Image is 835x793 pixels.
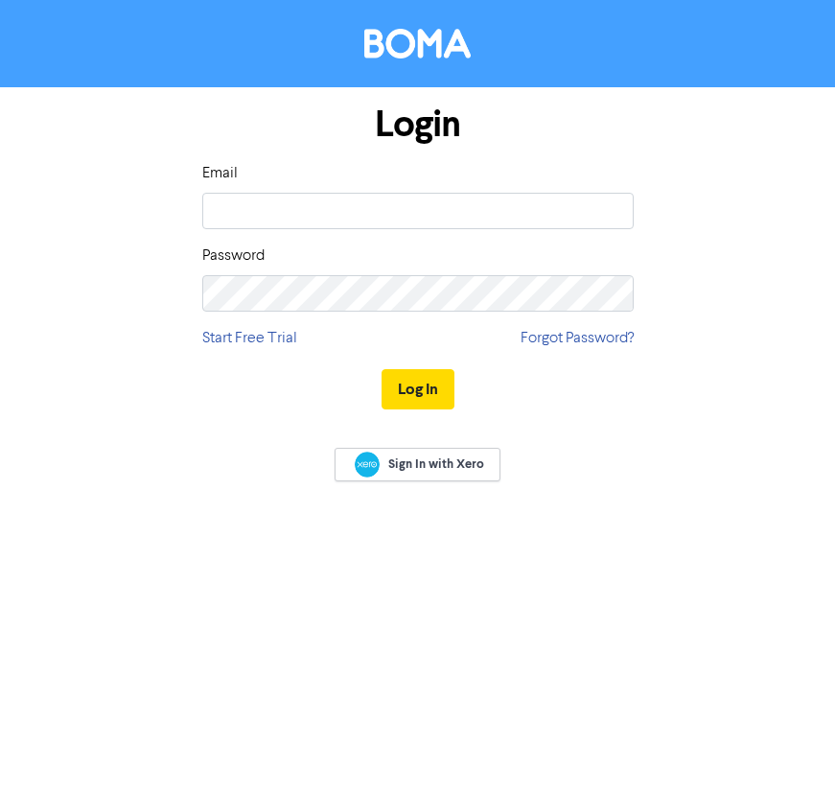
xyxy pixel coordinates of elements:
button: Log In [382,369,454,409]
img: BOMA Logo [364,29,471,58]
label: Email [202,162,238,185]
h1: Login [202,103,634,147]
a: Start Free Trial [202,327,297,350]
img: Xero logo [355,452,380,478]
a: Forgot Password? [521,327,634,350]
span: Sign In with Xero [388,455,484,473]
label: Password [202,245,265,268]
a: Sign In with Xero [335,448,499,481]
